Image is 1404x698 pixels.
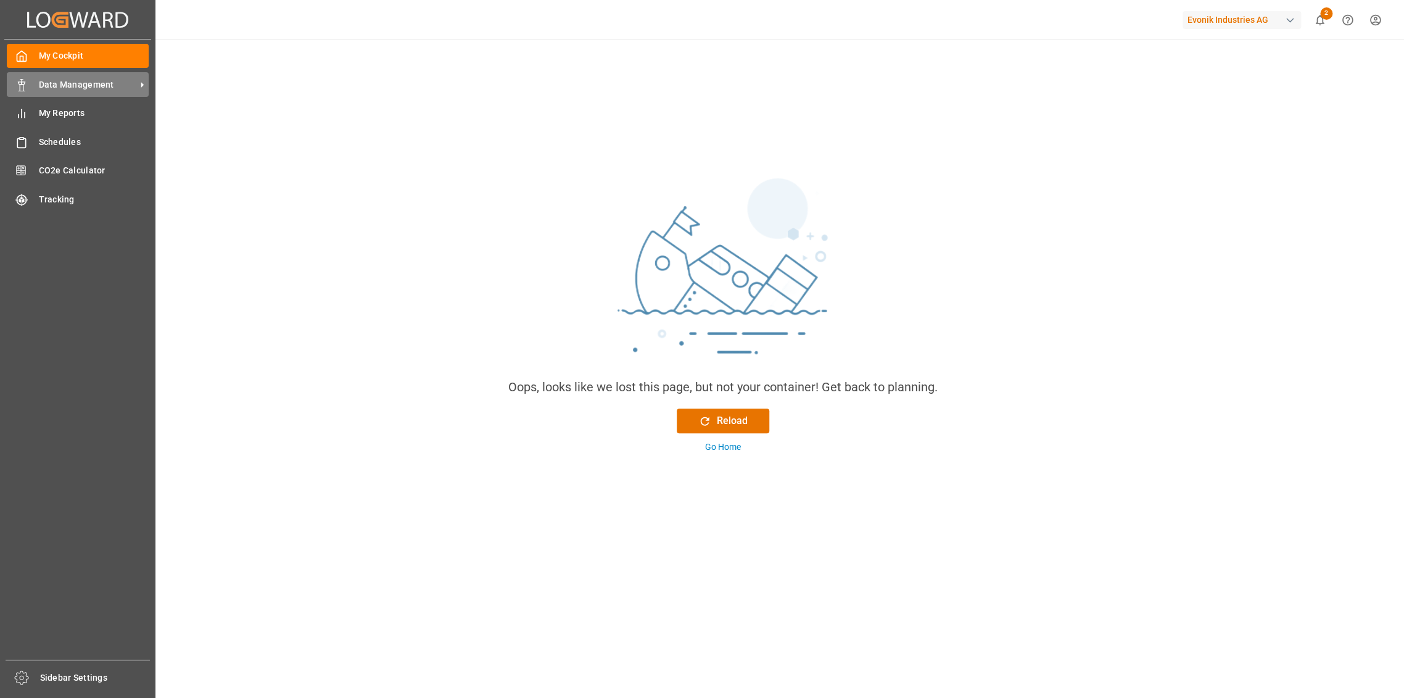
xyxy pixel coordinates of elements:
button: Go Home [677,441,769,454]
span: 2 [1320,7,1332,20]
img: sinking_ship.png [538,173,908,378]
div: Reload [698,413,747,428]
span: CO2e Calculator [39,164,149,177]
button: Help Center [1334,6,1361,34]
span: Tracking [39,193,149,206]
div: Go Home [705,441,741,454]
div: Oops, looks like we lost this page, but not your container! Get back to planning. [508,378,938,396]
span: Data Management [39,78,136,91]
span: My Reports [39,107,149,120]
a: CO2e Calculator [7,159,149,183]
span: My Cockpit [39,49,149,62]
button: Evonik Industries AG [1183,8,1306,31]
a: Tracking [7,187,149,211]
a: My Reports [7,101,149,125]
a: Schedules [7,130,149,154]
button: show 2 new notifications [1306,6,1334,34]
div: Evonik Industries AG [1183,11,1301,29]
span: Schedules [39,136,149,149]
button: Reload [677,409,769,433]
a: My Cockpit [7,44,149,68]
span: Sidebar Settings [40,671,151,684]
